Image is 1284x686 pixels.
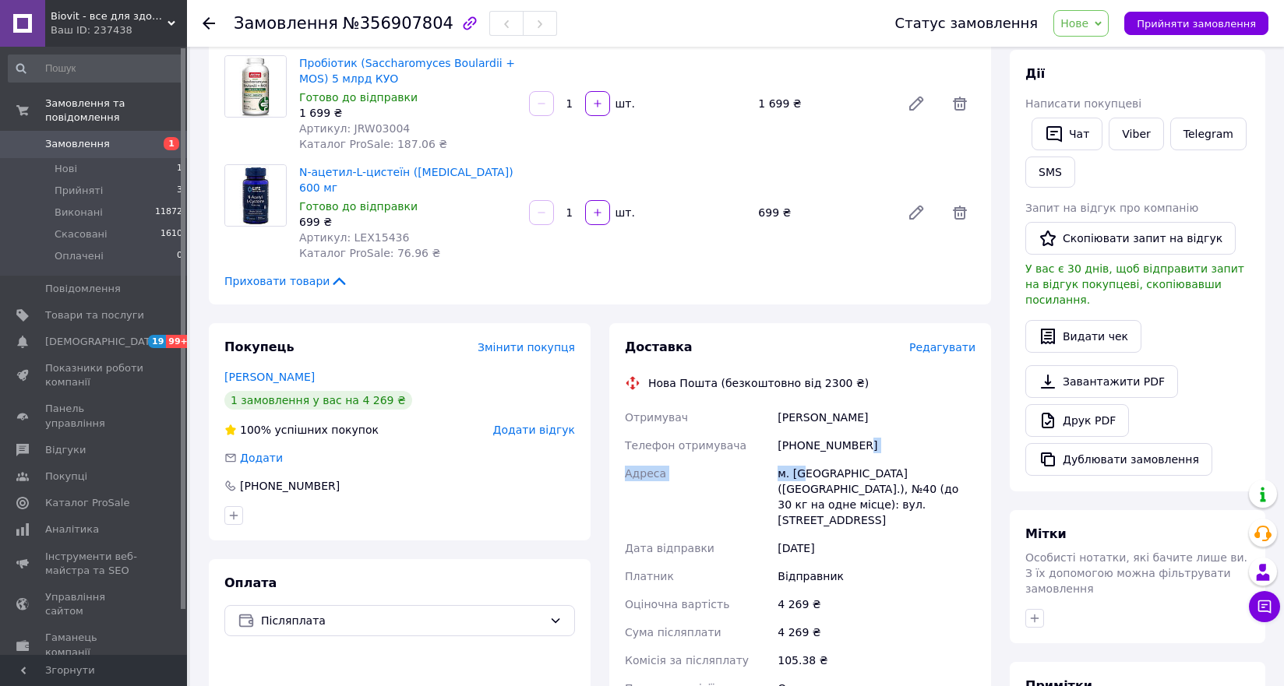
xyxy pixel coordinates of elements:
[493,424,575,436] span: Додати відгук
[752,93,894,114] div: 1 699 ₴
[774,459,979,534] div: м. [GEOGRAPHIC_DATA] ([GEOGRAPHIC_DATA].), №40 (до 30 кг на одне місце): вул. [STREET_ADDRESS]
[625,542,714,554] span: Дата відправки
[299,214,517,230] div: 699 ₴
[45,522,99,536] span: Аналітика
[625,598,729,610] span: Оціночна вартість
[45,631,144,659] span: Гаманець компанії
[45,361,144,389] span: Показники роботи компанії
[177,162,182,176] span: 1
[45,470,87,484] span: Покупці
[238,478,341,494] div: [PHONE_NUMBER]
[45,550,144,578] span: Інструменти веб-майстра та SEO
[299,166,513,194] a: N-ацетил-L-цистеїн ([MEDICAL_DATA]) 600 мг
[901,88,932,119] a: Редагувати
[1060,17,1088,30] span: Нове
[51,9,168,23] span: Biovit - все для здоров'я та краси
[1170,118,1247,150] a: Telegram
[299,138,447,150] span: Каталог ProSale: 187.06 ₴
[612,96,637,111] div: шт.
[625,411,688,424] span: Отримувач
[51,23,187,37] div: Ваш ID: 237438
[299,247,440,259] span: Каталог ProSale: 76.96 ₴
[774,431,979,459] div: [PHONE_NUMBER]
[160,227,182,241] span: 1610
[45,443,86,457] span: Відгуки
[45,496,129,510] span: Каталог ProSale
[203,16,215,31] div: Повернутися назад
[774,534,979,562] div: [DATE]
[299,91,418,104] span: Готово до відправки
[1025,443,1212,476] button: Дублювати замовлення
[45,590,144,618] span: Управління сайтом
[625,626,721,639] span: Сума післяплати
[752,202,894,223] div: 699 ₴
[55,227,108,241] span: Скасовані
[8,55,184,83] input: Пошук
[1032,118,1102,150] button: Чат
[45,402,144,430] span: Панель управління
[299,105,517,121] div: 1 699 ₴
[224,273,348,289] span: Приховати товари
[625,439,746,452] span: Телефон отримувача
[901,197,932,228] a: Редагувати
[1025,320,1141,353] button: Видати чек
[1025,404,1129,437] a: Друк PDF
[240,424,271,436] span: 100%
[625,339,693,354] span: Доставка
[944,197,975,228] span: Видалити
[225,165,286,226] img: N-ацетил-L-цистеїн (N-Acetyl-L-Cysteine) 600 мг
[166,335,192,348] span: 99+
[55,184,103,198] span: Прийняті
[45,308,144,322] span: Товари та послуги
[224,391,412,410] div: 1 замовлення у вас на 4 269 ₴
[261,612,543,629] span: Післяплата
[1025,262,1244,306] span: У вас є 30 днів, щоб відправити запит на відгук покупцеві, скопіювавши посилання.
[45,97,187,125] span: Замовлення та повідомлення
[45,137,110,151] span: Замовлення
[343,14,453,33] span: №356907804
[1025,526,1067,541] span: Мітки
[177,249,182,263] span: 0
[148,335,166,348] span: 19
[1109,118,1163,150] a: Viber
[774,590,979,618] div: 4 269 ₴
[625,570,674,582] span: Платник
[625,467,666,480] span: Адреса
[55,162,77,176] span: Нові
[164,137,179,150] span: 1
[909,341,975,354] span: Редагувати
[45,282,121,296] span: Повідомлення
[895,16,1039,31] div: Статус замовлення
[774,562,979,590] div: Відправник
[224,575,277,590] span: Оплата
[1249,591,1280,622] button: Чат з покупцем
[55,249,104,263] span: Оплачені
[774,618,979,646] div: 4 269 ₴
[224,371,315,383] a: [PERSON_NAME]
[1124,12,1268,35] button: Прийняти замовлення
[1025,202,1198,214] span: Запит на відгук про компанію
[55,206,103,220] span: Виконані
[612,205,637,220] div: шт.
[625,654,749,667] span: Комісія за післяплату
[234,14,338,33] span: Замовлення
[774,403,979,431] div: [PERSON_NAME]
[1025,66,1045,81] span: Дії
[644,375,873,391] div: Нова Пошта (безкоштовно від 2300 ₴)
[155,206,182,220] span: 11872
[774,646,979,674] div: 105.38 ₴
[1025,365,1178,398] a: Завантажити PDF
[1137,18,1256,30] span: Прийняти замовлення
[299,122,410,135] span: Артикул: JRW03004
[299,57,515,85] a: Пробіотик (Saccharomyces Boulardii + MOS) 5 млрд КУО
[1025,157,1075,188] button: SMS
[1025,551,1247,595] span: Особисті нотатки, які бачите лише ви. З їх допомогою можна фільтрувати замовлення
[224,422,379,438] div: успішних покупок
[1025,222,1236,255] button: Скопіювати запит на відгук
[944,88,975,119] span: Видалити
[299,231,409,244] span: Артикул: LEX15436
[225,56,286,117] img: Пробіотик (Saccharomyces Boulardii + MOS) 5 млрд КУО
[224,339,295,354] span: Покупець
[1025,97,1141,110] span: Написати покупцеві
[478,341,575,354] span: Змінити покупця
